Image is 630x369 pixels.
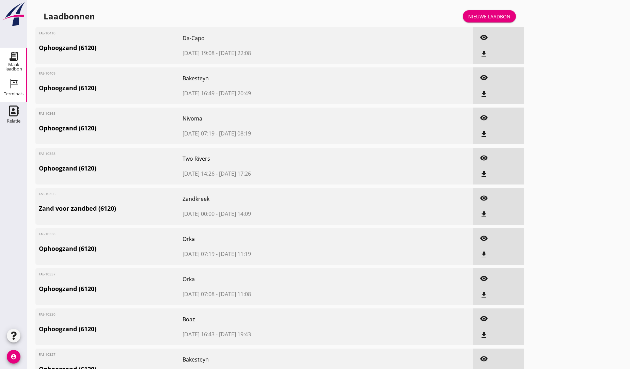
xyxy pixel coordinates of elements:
i: file_download [480,251,488,259]
span: Boaz [183,315,362,323]
span: Ophoogzand (6120) [39,244,183,253]
span: FAS-10327 [39,352,58,357]
span: [DATE] 07:19 - [DATE] 11:19 [183,250,362,258]
span: Two Rivers [183,155,362,163]
i: file_download [480,90,488,98]
span: [DATE] 19:08 - [DATE] 22:08 [183,49,362,57]
i: visibility [480,194,488,202]
span: Ophoogzand (6120) [39,284,183,293]
i: account_circle [7,350,20,364]
span: Ophoogzand (6120) [39,43,183,52]
span: Nivoma [183,114,362,123]
i: file_download [480,170,488,178]
i: visibility [480,114,488,122]
span: Orka [183,275,362,283]
span: Bakesteyn [183,74,362,82]
span: Zand voor zandbed (6120) [39,204,183,213]
a: Nieuwe laadbon [463,10,516,22]
span: FAS-10338 [39,231,58,237]
span: [DATE] 07:08 - [DATE] 11:08 [183,290,362,298]
span: Ophoogzand (6120) [39,124,183,133]
span: Ophoogzand (6120) [39,164,183,173]
span: FAS-10358 [39,151,58,156]
i: visibility [480,315,488,323]
i: file_download [480,50,488,58]
i: file_download [480,130,488,138]
i: file_download [480,210,488,219]
span: Ophoogzand (6120) [39,324,183,334]
div: Relatie [7,119,20,123]
span: [DATE] 16:49 - [DATE] 20:49 [183,89,362,97]
i: visibility [480,33,488,42]
i: visibility [480,355,488,363]
span: FAS-10356 [39,191,58,196]
span: [DATE] 16:43 - [DATE] 19:43 [183,330,362,338]
div: Nieuwe laadbon [468,13,510,20]
span: [DATE] 07:19 - [DATE] 08:19 [183,129,362,138]
span: Bakesteyn [183,355,362,364]
span: FAS-10337 [39,272,58,277]
span: Orka [183,235,362,243]
span: [DATE] 14:26 - [DATE] 17:26 [183,170,362,178]
span: Ophoogzand (6120) [39,83,183,93]
span: Da-Capo [183,34,362,42]
i: file_download [480,331,488,339]
div: Terminals [4,92,23,96]
div: Laadbonnen [44,11,95,22]
span: FAS-10365 [39,111,58,116]
span: FAS-10409 [39,71,58,76]
i: visibility [480,274,488,283]
span: FAS-10410 [39,31,58,36]
i: visibility [480,74,488,82]
img: logo-small.a267ee39.svg [1,2,26,27]
span: FAS-10330 [39,312,58,317]
i: file_download [480,291,488,299]
span: [DATE] 00:00 - [DATE] 14:09 [183,210,362,218]
i: visibility [480,154,488,162]
i: visibility [480,234,488,242]
span: Zandkreek [183,195,362,203]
